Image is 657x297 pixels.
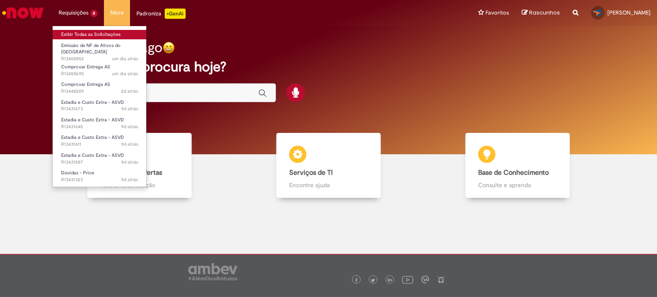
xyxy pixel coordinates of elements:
span: R13431673 [61,106,138,112]
span: Comprovar Entrega AS [61,81,110,88]
a: Exibir Todas as Solicitações [53,30,147,39]
a: Aberto R13448209 : Comprovar Entrega AS [53,80,147,96]
span: R13431611 [61,141,138,148]
span: R13450695 [61,71,138,77]
span: Estadia e Custo Extra - ASVD [61,117,124,123]
span: Favoritos [485,9,509,17]
p: +GenAi [165,9,186,19]
a: Aberto R13431587 : Estadia e Custo Extra - ASVD [53,151,147,167]
time: 27/08/2025 08:57:35 [112,56,138,62]
span: Estadia e Custo Extra - ASVD [61,134,124,141]
a: Aberto R13431611 : Estadia e Custo Extra - ASVD [53,133,147,149]
span: [PERSON_NAME] [607,9,651,16]
div: Padroniza [136,9,186,19]
time: 20/08/2025 10:45:59 [121,124,138,130]
span: R13450852 [61,56,138,62]
h2: O que você procura hoje? [65,59,592,74]
b: Serviços de TI [289,168,333,177]
span: 8 [90,10,98,17]
img: logo_footer_ambev_rotulo_gray.png [188,263,237,280]
span: Dúvidas - Price [61,170,94,176]
time: 20/08/2025 10:49:11 [121,106,138,112]
b: Base de Conhecimento [478,168,549,177]
img: logo_footer_youtube.png [402,274,413,285]
span: Emissão de NF de Ativos do [GEOGRAPHIC_DATA] [61,42,121,56]
span: um dia atrás [112,56,138,62]
a: Catálogo de Ofertas Abra uma solicitação [45,133,234,198]
span: R13431323 [61,176,138,183]
span: Requisições [59,9,89,17]
a: Serviços de TI Encontre ajuda [234,133,423,198]
img: logo_footer_twitter.png [371,278,375,282]
span: um dia atrás [112,71,138,77]
span: 9d atrás [121,141,138,147]
a: Aberto R13450695 : Comprovar Entrega AS [53,62,147,78]
span: More [110,9,124,17]
a: Aberto R13431673 : Estadia e Custo Extra - ASVD [53,98,147,114]
a: Aberto R13431323 : Dúvidas - Price [53,168,147,184]
img: logo_footer_facebook.png [354,278,358,282]
p: Consulte e aprenda [478,181,556,189]
a: Base de Conhecimento Consulte e aprenda [423,133,612,198]
a: Rascunhos [522,9,560,17]
span: R13448209 [61,88,138,95]
span: Estadia e Custo Extra - ASVD [61,99,124,106]
time: 20/08/2025 10:36:20 [121,159,138,165]
p: Encontre ajuda [289,181,367,189]
span: R13431587 [61,159,138,166]
a: Aberto R13431645 : Estadia e Custo Extra - ASVD [53,115,147,131]
time: 27/08/2025 08:17:30 [112,71,138,77]
img: logo_footer_workplace.png [421,276,429,283]
img: logo_footer_linkedin.png [388,278,392,283]
span: 9d atrás [121,176,138,183]
img: ServiceNow [1,4,45,21]
time: 20/08/2025 09:56:06 [121,176,138,183]
span: R13431645 [61,124,138,130]
span: 9d atrás [121,106,138,112]
time: 20/08/2025 10:41:25 [121,141,138,147]
span: Estadia e Custo Extra - ASVD [61,152,124,159]
span: 9d atrás [121,159,138,165]
span: 9d atrás [121,124,138,130]
ul: Requisições [52,26,147,187]
a: Aberto R13450852 : Emissão de NF de Ativos do ASVD [53,41,147,59]
img: happy-face.png [163,41,175,54]
img: logo_footer_naosei.png [437,276,445,283]
span: Comprovar Entrega AS [61,64,110,70]
span: Rascunhos [529,9,560,17]
span: 2d atrás [121,88,138,94]
time: 26/08/2025 12:55:05 [121,88,138,94]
